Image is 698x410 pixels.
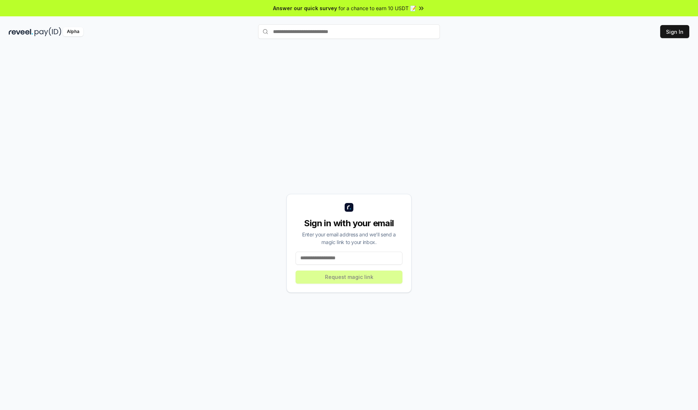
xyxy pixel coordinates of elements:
div: Alpha [63,27,83,36]
img: pay_id [35,27,61,36]
span: Answer our quick survey [273,4,337,12]
div: Sign in with your email [296,218,402,229]
img: logo_small [345,203,353,212]
button: Sign In [660,25,689,38]
div: Enter your email address and we’ll send a magic link to your inbox. [296,231,402,246]
span: for a chance to earn 10 USDT 📝 [338,4,416,12]
img: reveel_dark [9,27,33,36]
